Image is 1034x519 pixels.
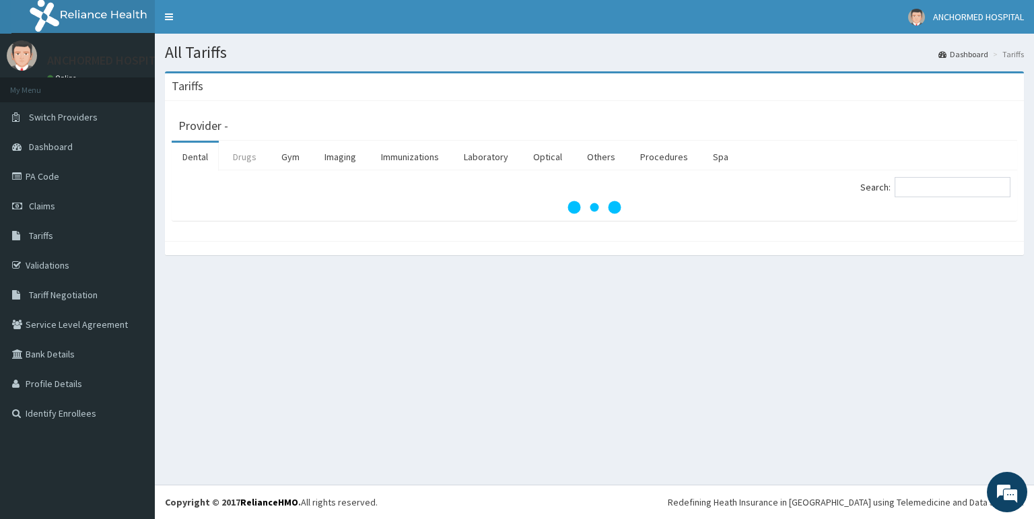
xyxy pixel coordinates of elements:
[933,11,1024,23] span: ANCHORMED HOSPITAL
[860,177,1010,197] label: Search:
[29,111,98,123] span: Switch Providers
[155,485,1034,519] footer: All rights reserved.
[895,177,1010,197] input: Search:
[567,180,621,234] svg: audio-loading
[29,141,73,153] span: Dashboard
[314,143,367,171] a: Imaging
[47,55,168,67] p: ANCHORMED HOSPITAL
[29,200,55,212] span: Claims
[453,143,519,171] a: Laboratory
[240,496,298,508] a: RelianceHMO
[702,143,739,171] a: Spa
[522,143,573,171] a: Optical
[165,44,1024,61] h1: All Tariffs
[908,9,925,26] img: User Image
[29,230,53,242] span: Tariffs
[7,40,37,71] img: User Image
[576,143,626,171] a: Others
[668,495,1024,509] div: Redefining Heath Insurance in [GEOGRAPHIC_DATA] using Telemedicine and Data Science!
[629,143,699,171] a: Procedures
[938,48,988,60] a: Dashboard
[271,143,310,171] a: Gym
[47,73,79,83] a: Online
[29,289,98,301] span: Tariff Negotiation
[370,143,450,171] a: Immunizations
[165,496,301,508] strong: Copyright © 2017 .
[222,143,267,171] a: Drugs
[172,80,203,92] h3: Tariffs
[178,120,228,132] h3: Provider -
[172,143,219,171] a: Dental
[990,48,1024,60] li: Tariffs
